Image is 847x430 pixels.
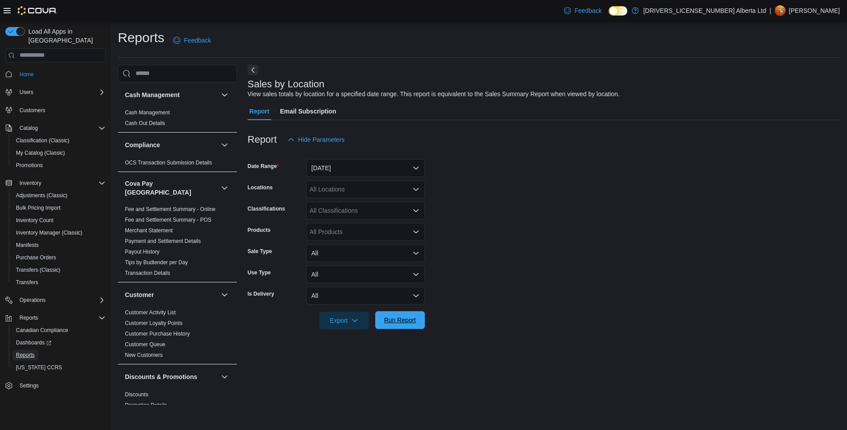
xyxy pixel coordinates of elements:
[19,314,38,321] span: Reports
[789,5,840,16] p: [PERSON_NAME]
[16,339,51,346] span: Dashboards
[384,316,416,324] span: Run Report
[9,214,109,227] button: Inventory Count
[16,295,49,305] button: Operations
[16,242,39,249] span: Manifests
[16,149,65,156] span: My Catalog (Classic)
[12,265,64,275] a: Transfers (Classic)
[125,331,190,337] a: Customer Purchase History
[249,102,269,120] span: Report
[412,186,420,193] button: Open list of options
[12,227,105,238] span: Inventory Manager (Classic)
[248,227,271,234] label: Products
[125,352,163,359] span: New Customers
[12,337,105,348] span: Dashboards
[16,352,35,359] span: Reports
[16,364,62,371] span: [US_STATE] CCRS
[125,109,170,116] a: Cash Management
[125,206,216,213] span: Fee and Settlement Summary - Online
[125,120,165,127] span: Cash Out Details
[12,252,60,263] a: Purchase Orders
[16,137,70,144] span: Classification (Classic)
[16,313,42,323] button: Reports
[2,68,109,81] button: Home
[248,184,273,191] label: Locations
[170,31,214,49] a: Feedback
[125,352,163,358] a: New Customers
[2,312,109,324] button: Reports
[125,238,201,244] a: Payment and Settlement Details
[12,215,105,226] span: Inventory Count
[25,27,105,45] span: Load All Apps in [GEOGRAPHIC_DATA]
[125,372,218,381] button: Discounts & Promotions
[16,178,45,188] button: Inventory
[125,90,180,99] h3: Cash Management
[2,122,109,134] button: Catalog
[775,5,785,16] div: Chris Zimmerman
[19,71,34,78] span: Home
[19,297,46,304] span: Operations
[125,179,218,197] h3: Cova Pay [GEOGRAPHIC_DATA]
[184,36,211,45] span: Feedback
[12,148,69,158] a: My Catalog (Classic)
[219,140,230,150] button: Compliance
[412,228,420,235] button: Open list of options
[125,391,148,398] span: Discounts
[306,287,425,305] button: All
[9,251,109,264] button: Purchase Orders
[412,207,420,214] button: Open list of options
[12,362,105,373] span: Washington CCRS
[125,402,167,408] a: Promotion Details
[219,289,230,300] button: Customer
[118,389,237,425] div: Discounts & Promotions
[125,217,211,223] a: Fee and Settlement Summary - POS
[306,159,425,177] button: [DATE]
[16,87,37,98] button: Users
[12,215,57,226] a: Inventory Count
[12,240,105,250] span: Manifests
[248,290,274,297] label: Is Delivery
[306,266,425,283] button: All
[125,372,197,381] h3: Discounts & Promotions
[16,178,105,188] span: Inventory
[560,2,605,20] a: Feedback
[125,249,159,255] a: Payout History
[125,120,165,126] a: Cash Out Details
[248,65,258,75] button: Next
[16,192,67,199] span: Adjustments (Classic)
[12,252,105,263] span: Purchase Orders
[9,189,109,202] button: Adjustments (Classic)
[16,123,41,133] button: Catalog
[298,135,345,144] span: Hide Parameters
[12,160,105,171] span: Promotions
[16,87,105,98] span: Users
[125,206,216,212] a: Fee and Settlement Summary - Online
[2,104,109,117] button: Customers
[219,90,230,100] button: Cash Management
[9,324,109,336] button: Canadian Compliance
[16,69,37,80] a: Home
[248,163,279,170] label: Date Range
[125,320,183,327] span: Customer Loyalty Points
[609,6,627,16] input: Dark Mode
[248,79,325,90] h3: Sales by Location
[12,160,47,171] a: Promotions
[9,227,109,239] button: Inventory Manager (Classic)
[12,135,105,146] span: Classification (Classic)
[248,248,272,255] label: Sale Type
[125,160,212,166] a: OCS Transaction Submission Details
[12,350,105,360] span: Reports
[9,264,109,276] button: Transfers (Classic)
[248,90,620,99] div: View sales totals by location for a specified date range. This report is equivalent to the Sales ...
[125,309,176,316] span: Customer Activity List
[16,254,56,261] span: Purchase Orders
[118,204,237,282] div: Cova Pay [GEOGRAPHIC_DATA]
[16,123,105,133] span: Catalog
[248,134,277,145] h3: Report
[118,157,237,172] div: Compliance
[125,141,160,149] h3: Compliance
[9,276,109,289] button: Transfers
[284,131,348,149] button: Hide Parameters
[12,277,105,288] span: Transfers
